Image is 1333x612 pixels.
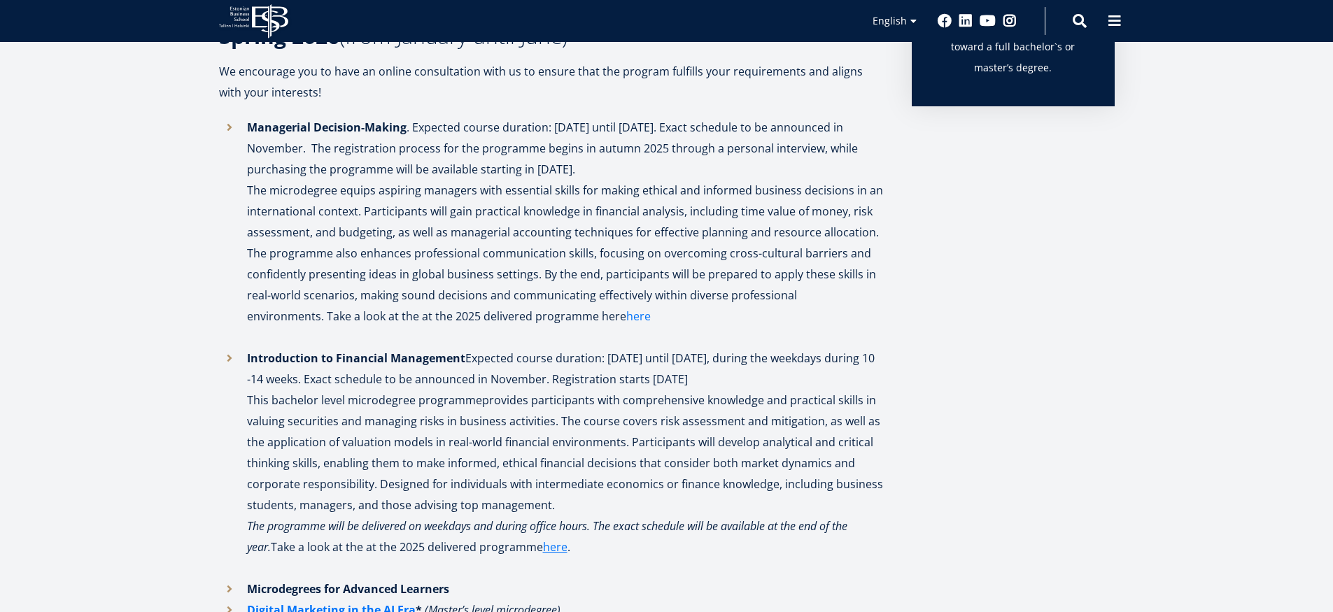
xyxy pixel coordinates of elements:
[959,14,973,28] a: Linkedin
[219,348,884,578] li: Expected course duration: [DATE] until [DATE], during the weekdays during 10 -14 weeks. Exact sch...
[247,350,465,366] strong: Introduction to Financial Management
[219,61,884,103] p: We encourage you to have an online consultation with us to ensure that the program fulfills your ...
[626,306,651,327] a: here
[543,536,567,557] a: here
[1003,14,1017,28] a: Instagram
[938,14,952,28] a: Facebook
[247,581,449,597] strong: Microdegrees for Advanced Learners
[219,26,884,47] h3: (from January until June)
[247,518,847,555] em: The programme will be delivered on weekdays and during office hours. The exact schedule will be a...
[980,14,996,28] a: Youtube
[219,117,884,348] li: . Expected course duration: [DATE] until [DATE]. Exact schedule to be announced in November. The ...
[247,120,407,135] strong: Managerial Decision-Making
